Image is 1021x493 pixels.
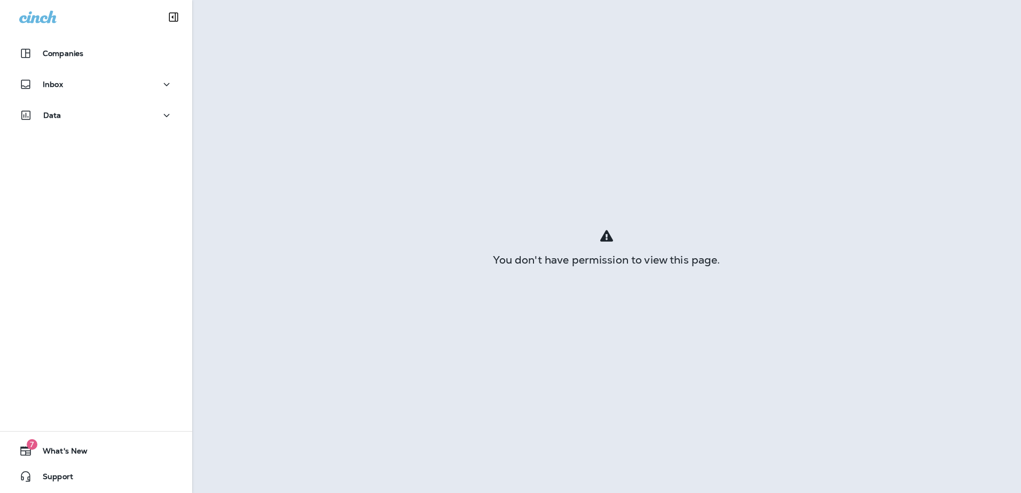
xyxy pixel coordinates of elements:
button: Collapse Sidebar [159,6,189,28]
button: Support [11,466,182,487]
button: Inbox [11,74,182,95]
div: You don't have permission to view this page. [192,256,1021,264]
span: What's New [32,447,88,459]
span: 7 [27,439,37,450]
span: Support [32,472,73,485]
p: Inbox [43,80,63,89]
p: Data [43,111,61,120]
button: 7What's New [11,440,182,462]
button: Companies [11,43,182,64]
p: Companies [43,49,83,58]
button: Data [11,105,182,126]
